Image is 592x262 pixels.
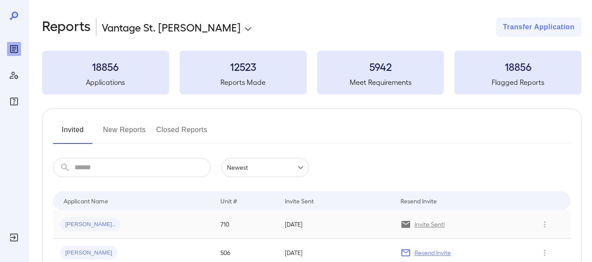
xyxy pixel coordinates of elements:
[221,158,309,177] div: Newest
[538,217,552,231] button: Row Actions
[317,77,444,87] h5: Meet Requirements
[53,123,92,144] button: Invited
[60,249,117,257] span: [PERSON_NAME]
[415,248,451,257] p: Resend Invite
[42,17,91,37] h2: Reports
[220,196,237,206] div: Unit #
[42,59,169,73] h3: 18856
[213,210,278,239] td: 710
[60,220,121,229] span: [PERSON_NAME]..
[7,68,21,82] div: Manage Users
[496,17,581,37] button: Transfer Application
[7,94,21,108] div: FAQ
[7,231,21,245] div: Log Out
[156,123,208,144] button: Closed Reports
[64,196,108,206] div: Applicant Name
[415,220,445,229] p: Invite Sent!
[454,77,581,87] h5: Flagged Reports
[103,123,146,144] button: New Reports
[454,59,581,73] h3: 18856
[180,77,307,87] h5: Reports Made
[7,42,21,56] div: Reports
[278,210,393,239] td: [DATE]
[401,196,437,206] div: Resend Invite
[42,51,581,94] summary: 18856Applications12523Reports Made5942Meet Requirements18856Flagged Reports
[42,77,169,87] h5: Applications
[180,59,307,73] h3: 12523
[285,196,314,206] div: Invite Sent
[317,59,444,73] h3: 5942
[102,20,241,34] p: Vantage St. [PERSON_NAME]
[538,246,552,260] button: Row Actions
